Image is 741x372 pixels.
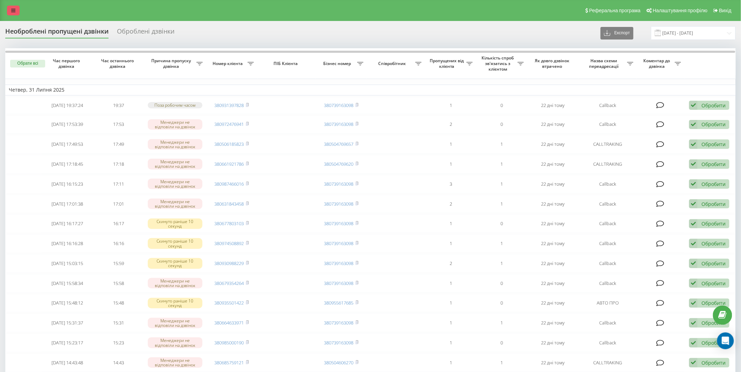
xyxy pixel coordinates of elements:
[533,58,573,69] span: Як довго дзвінок втрачено
[148,238,203,249] div: Скинуто раніше 10 секунд
[701,121,726,128] div: Обробити
[93,353,144,372] td: 14:43
[324,320,354,326] a: 380739163098
[324,121,354,127] a: 380739163098
[425,214,476,233] td: 1
[324,280,354,286] a: 380739163098
[42,274,93,293] td: [DATE] 15:58:34
[42,97,93,114] td: [DATE] 19:37:24
[476,155,527,173] td: 1
[263,61,310,66] span: ПІБ Клієнта
[93,175,144,193] td: 17:11
[93,234,144,253] td: 16:16
[148,159,203,169] div: Менеджери не відповіли на дзвінок
[42,175,93,193] td: [DATE] 16:15:23
[93,294,144,313] td: 15:48
[701,280,726,287] div: Обробити
[582,58,627,69] span: Назва схеми переадресації
[425,155,476,173] td: 1
[480,55,518,72] span: Кількість спроб зв'язатись з клієнтом
[425,294,476,313] td: 1
[527,294,579,313] td: 22 дні тому
[148,357,203,368] div: Менеджери не відповіли на дзвінок
[527,334,579,352] td: 22 дні тому
[324,260,354,266] a: 380739163098
[42,115,93,134] td: [DATE] 17:53:39
[215,339,244,346] a: 380985000190
[527,195,579,213] td: 22 дні тому
[42,155,93,173] td: [DATE] 17:18:45
[717,332,734,349] div: Open Intercom Messenger
[425,314,476,332] td: 1
[701,201,726,207] div: Обробити
[215,280,244,286] a: 380679354264
[148,102,203,108] div: Поза робочим часом
[215,181,244,187] a: 380987466016
[527,234,579,253] td: 22 дні тому
[476,254,527,273] td: 1
[42,195,93,213] td: [DATE] 17:01:38
[93,155,144,173] td: 17:18
[476,314,527,332] td: 1
[215,161,244,167] a: 380661921786
[117,28,174,38] div: Оброблені дзвінки
[425,97,476,114] td: 1
[425,195,476,213] td: 2
[425,175,476,193] td: 3
[93,314,144,332] td: 15:31
[476,334,527,352] td: 0
[579,155,637,173] td: CALLTRAKING
[579,214,637,233] td: Callback
[701,359,726,366] div: Обробити
[527,353,579,372] td: 22 дні тому
[579,115,637,134] td: Callback
[93,254,144,273] td: 15:59
[579,353,637,372] td: CALLTRAKING
[579,314,637,332] td: Callback
[42,254,93,273] td: [DATE] 15:03:15
[476,234,527,253] td: 1
[42,214,93,233] td: [DATE] 16:17:27
[589,8,641,13] span: Реферальна програма
[476,353,527,372] td: 1
[579,274,637,293] td: Callback
[148,318,203,328] div: Менеджери не відповіли на дзвінок
[640,58,675,69] span: Коментар до дзвінка
[701,300,726,306] div: Обробити
[324,102,354,108] a: 380739163098
[93,97,144,114] td: 19:37
[476,214,527,233] td: 0
[215,359,244,366] a: 380685759121
[319,61,357,66] span: Бізнес номер
[148,337,203,348] div: Менеджери не відповіли на дзвінок
[719,8,732,13] span: Вихід
[148,298,203,308] div: Скинуто раніше 10 секунд
[701,102,726,109] div: Обробити
[476,175,527,193] td: 1
[601,27,633,40] button: Експорт
[527,274,579,293] td: 22 дні тому
[324,359,354,366] a: 380504606270
[579,294,637,313] td: АВТО ПРО
[42,353,93,372] td: [DATE] 14:43:48
[215,121,244,127] a: 380972476941
[476,294,527,313] td: 0
[701,161,726,167] div: Обробити
[579,135,637,153] td: CALLTRAKING
[527,254,579,273] td: 22 дні тому
[10,60,45,67] button: Обрати всі
[324,181,354,187] a: 380739163098
[579,97,637,114] td: Callback
[701,339,726,346] div: Обробити
[527,115,579,134] td: 22 дні тому
[324,300,354,306] a: 380955617685
[99,58,138,69] span: Час останнього дзвінка
[701,320,726,326] div: Обробити
[93,135,144,153] td: 17:49
[42,135,93,153] td: [DATE] 17:49:53
[701,141,726,148] div: Обробити
[215,102,244,108] a: 380931397828
[215,240,244,246] a: 380974508892
[425,254,476,273] td: 2
[579,334,637,352] td: Callback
